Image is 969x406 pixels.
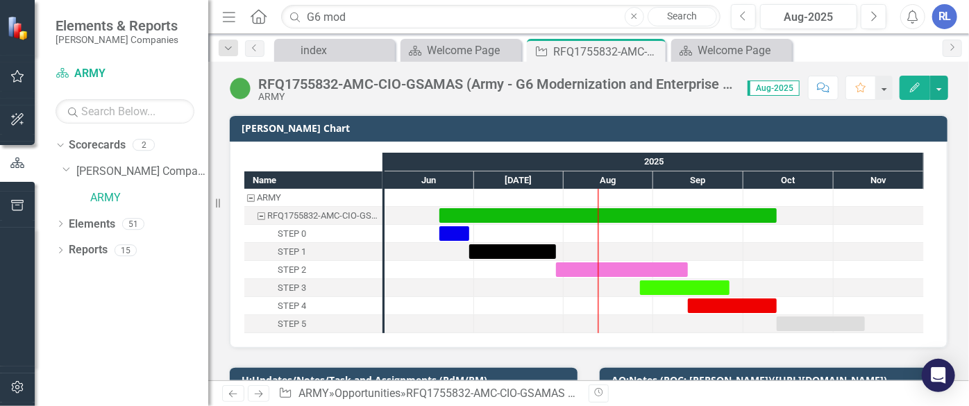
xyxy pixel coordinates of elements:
[765,9,852,26] div: Aug-2025
[640,280,730,295] div: Task: Start date: 2025-08-27 End date: 2025-09-26
[748,81,800,96] span: Aug-2025
[688,298,777,313] div: Task: Start date: 2025-09-12 End date: 2025-10-12
[242,375,571,385] h3: H:Updates/Notes/Task and Assignments (PdM/PM)
[278,386,578,402] div: » »
[278,315,306,333] div: STEP 5
[69,217,115,232] a: Elements
[258,76,734,92] div: RFQ1755832-AMC-CIO-GSAMAS (Army - G6 Modernization and Enterprise IT Support)
[244,297,382,315] div: Task: Start date: 2025-09-12 End date: 2025-10-12
[244,243,382,261] div: Task: Start date: 2025-06-29 End date: 2025-07-29
[427,42,518,59] div: Welcome Page
[115,244,137,256] div: 15
[278,225,306,243] div: STEP 0
[743,171,834,189] div: Oct
[244,279,382,297] div: STEP 3
[564,171,653,189] div: Aug
[258,92,734,102] div: ARMY
[298,387,329,400] a: ARMY
[385,171,474,189] div: Jun
[242,123,941,133] h3: [PERSON_NAME] Chart
[675,42,789,59] a: Welcome Page
[244,261,382,279] div: STEP 2
[244,189,382,207] div: ARMY
[281,5,720,29] input: Search ClearPoint...
[301,42,391,59] div: index
[244,315,382,333] div: Task: Start date: 2025-10-12 End date: 2025-11-11
[69,242,108,258] a: Reports
[69,137,126,153] a: Scorecards
[56,34,178,45] small: [PERSON_NAME] Companies
[278,243,306,261] div: STEP 1
[244,297,382,315] div: STEP 4
[244,171,382,189] div: Name
[244,225,382,243] div: Task: Start date: 2025-06-19 End date: 2025-06-29
[385,153,924,171] div: 2025
[76,164,208,180] a: [PERSON_NAME] Companies
[278,261,306,279] div: STEP 2
[267,207,378,225] div: RFQ1755832-AMC-CIO-GSAMAS (Army - G6 Modernization and Enterprise IT Support)
[244,225,382,243] div: STEP 0
[834,171,924,189] div: Nov
[278,42,391,59] a: index
[229,77,251,99] img: Active
[244,189,382,207] div: Task: ARMY Start date: 2025-06-19 End date: 2025-06-20
[612,375,941,385] h3: AQ:Notes (POC: [PERSON_NAME])([URL][DOMAIN_NAME])
[653,171,743,189] div: Sep
[244,207,382,225] div: Task: Start date: 2025-06-19 End date: 2025-10-12
[648,7,717,26] a: Search
[335,387,401,400] a: Opportunities
[257,189,281,207] div: ARMY
[474,171,564,189] div: Jul
[404,42,518,59] a: Welcome Page
[133,139,155,151] div: 2
[7,16,31,40] img: ClearPoint Strategy
[56,66,194,82] a: ARMY
[698,42,789,59] div: Welcome Page
[777,316,865,331] div: Task: Start date: 2025-10-12 End date: 2025-11-11
[406,387,824,400] div: RFQ1755832-AMC-CIO-GSAMAS (Army - G6 Modernization and Enterprise IT Support)
[122,218,144,230] div: 51
[244,207,382,225] div: RFQ1755832-AMC-CIO-GSAMAS (Army - G6 Modernization and Enterprise IT Support)
[922,359,955,392] div: Open Intercom Messenger
[244,243,382,261] div: STEP 1
[553,43,662,60] div: RFQ1755832-AMC-CIO-GSAMAS (Army - G6 Modernization and Enterprise IT Support)
[932,4,957,29] button: RL
[244,261,382,279] div: Task: Start date: 2025-07-29 End date: 2025-09-12
[278,297,306,315] div: STEP 4
[244,279,382,297] div: Task: Start date: 2025-08-27 End date: 2025-09-26
[439,226,469,241] div: Task: Start date: 2025-06-19 End date: 2025-06-29
[469,244,556,259] div: Task: Start date: 2025-06-29 End date: 2025-07-29
[556,262,688,277] div: Task: Start date: 2025-07-29 End date: 2025-09-12
[90,190,208,206] a: ARMY
[439,208,777,223] div: Task: Start date: 2025-06-19 End date: 2025-10-12
[56,17,178,34] span: Elements & Reports
[56,99,194,124] input: Search Below...
[760,4,857,29] button: Aug-2025
[244,315,382,333] div: STEP 5
[278,279,306,297] div: STEP 3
